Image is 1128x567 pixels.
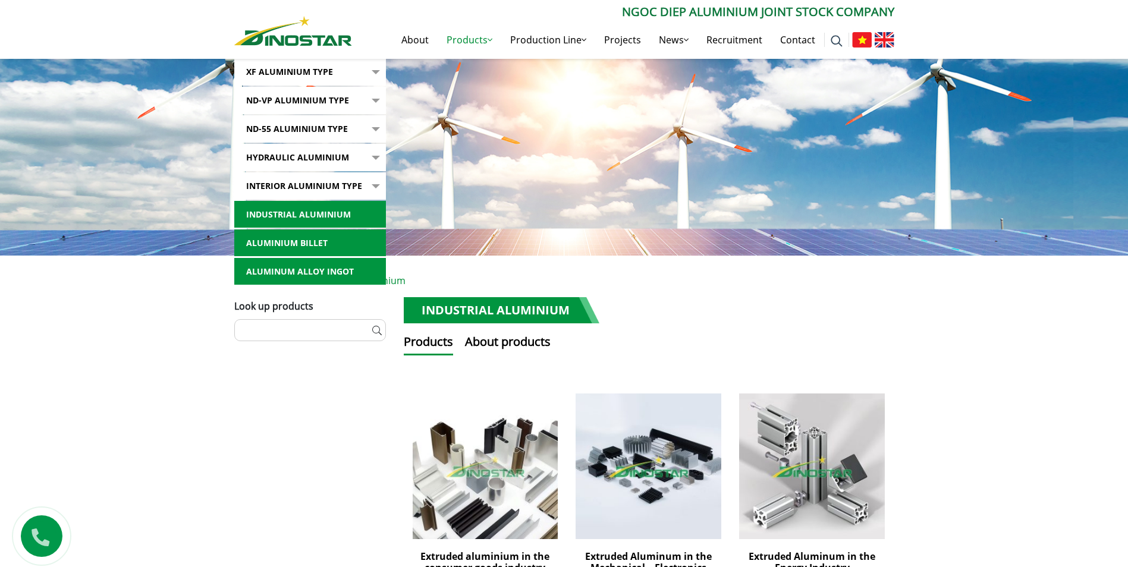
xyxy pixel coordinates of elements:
img: English [875,32,894,48]
a: Industrial aluminium [234,201,386,228]
button: Products [404,333,453,355]
a: Aluminium billet [234,229,386,257]
a: About [392,21,438,59]
a: Hydraulic Aluminium [234,144,386,171]
span: Look up products [234,300,313,313]
a: Contact [771,21,824,59]
a: Products [438,21,501,59]
img: Nhôm Dinostar [234,16,352,46]
img: Tiếng Việt [852,32,872,48]
a: Recruitment [697,21,771,59]
a: Aluminum alloy ingot [234,258,386,285]
a: ND-55 Aluminium type [234,115,386,143]
a: ND-VP Aluminium type [234,87,386,114]
img: search [831,35,843,47]
a: Production Line [501,21,595,59]
a: Projects [595,21,650,59]
a: News [650,21,697,59]
h1: Industrial aluminium [404,297,599,323]
img: Extruded Aluminum in the Mechanical – Electronics Industry [576,393,721,539]
img: Extruded aluminium in the consumer goods industry [413,393,558,539]
a: Interior Aluminium Type [234,172,386,200]
img: Extruded Aluminum in the Energy Industry [739,393,885,539]
button: About products [465,333,551,355]
a: XF Aluminium type [234,58,386,86]
p: Ngoc Diep Aluminium Joint Stock Company [352,3,894,21]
